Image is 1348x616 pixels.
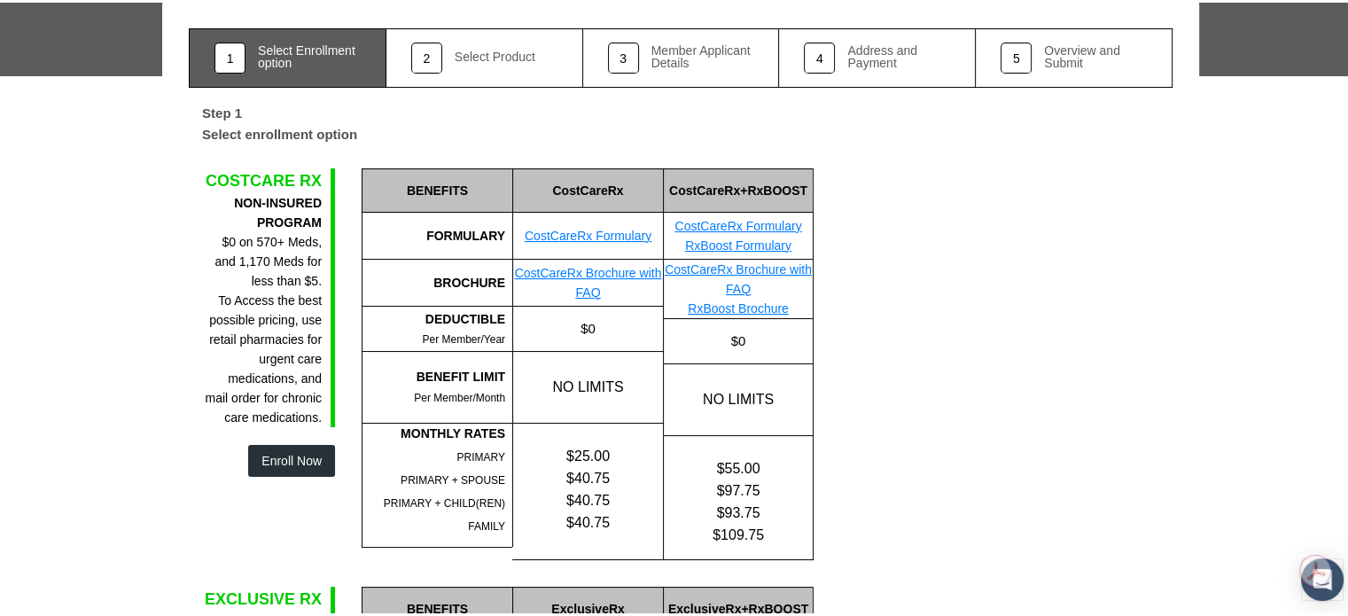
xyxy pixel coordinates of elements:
span: PRIMARY + SPOUSE [401,472,505,484]
div: Select Enrollment option [258,42,361,66]
div: NO LIMITS [512,349,663,420]
div: CostCareRx [512,166,663,210]
div: NO LIMITS [663,362,813,433]
div: $55.00 [664,455,813,477]
a: CostCareRx Formulary [525,226,651,240]
div: MONTHLY RATES [362,421,505,441]
div: $93.75 [664,499,813,521]
div: Member Applicant Details [651,42,754,66]
a: CostCareRx Brochure with FAQ [515,263,662,297]
a: RxBoost Brochure [688,299,789,313]
div: BROCHURE [362,257,512,304]
span: FAMILY [468,518,505,530]
div: BENEFITS [362,166,512,210]
div: BENEFIT LIMIT [362,364,505,384]
div: $109.75 [664,521,813,543]
a: CostCareRx Formulary [674,216,801,230]
span: PRIMARY + CHILD(REN) [384,495,505,507]
div: 1 [214,40,245,71]
div: Select Product [455,48,535,60]
div: $40.75 [513,487,663,509]
div: $0 [663,316,813,361]
div: Overview and Submit [1044,42,1147,66]
a: RxBoost Formulary [685,236,791,250]
div: Address and Payment [847,42,950,66]
div: DEDUCTIBLE [362,307,505,326]
div: 3 [608,40,639,71]
div: FORMULARY [362,210,512,257]
div: $97.75 [664,477,813,499]
div: $40.75 [513,464,663,487]
div: $40.75 [513,509,663,531]
div: COSTCARE RX [202,166,322,191]
span: Per Member/Year [422,331,505,343]
div: CostCareRx+RxBOOST [663,166,813,210]
div: $0 on 570+ Meds, and 1,170 Meds for less than $5. To Access the best possible pricing, use retail... [202,191,322,425]
a: CostCareRx Brochure with FAQ [665,260,812,293]
button: Enroll Now [248,442,335,474]
b: NON-INSURED PROGRAM [234,193,322,227]
div: EXCLUSIVE RX [202,584,322,609]
div: 5 [1001,40,1032,71]
div: $0 [512,304,663,348]
div: 4 [804,40,835,71]
div: $25.00 [513,442,663,464]
label: Select enrollment option [189,121,370,148]
span: PRIMARY [457,448,505,461]
span: Per Member/Month [414,389,505,402]
label: Step 1 [189,94,255,121]
div: 2 [411,40,442,71]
